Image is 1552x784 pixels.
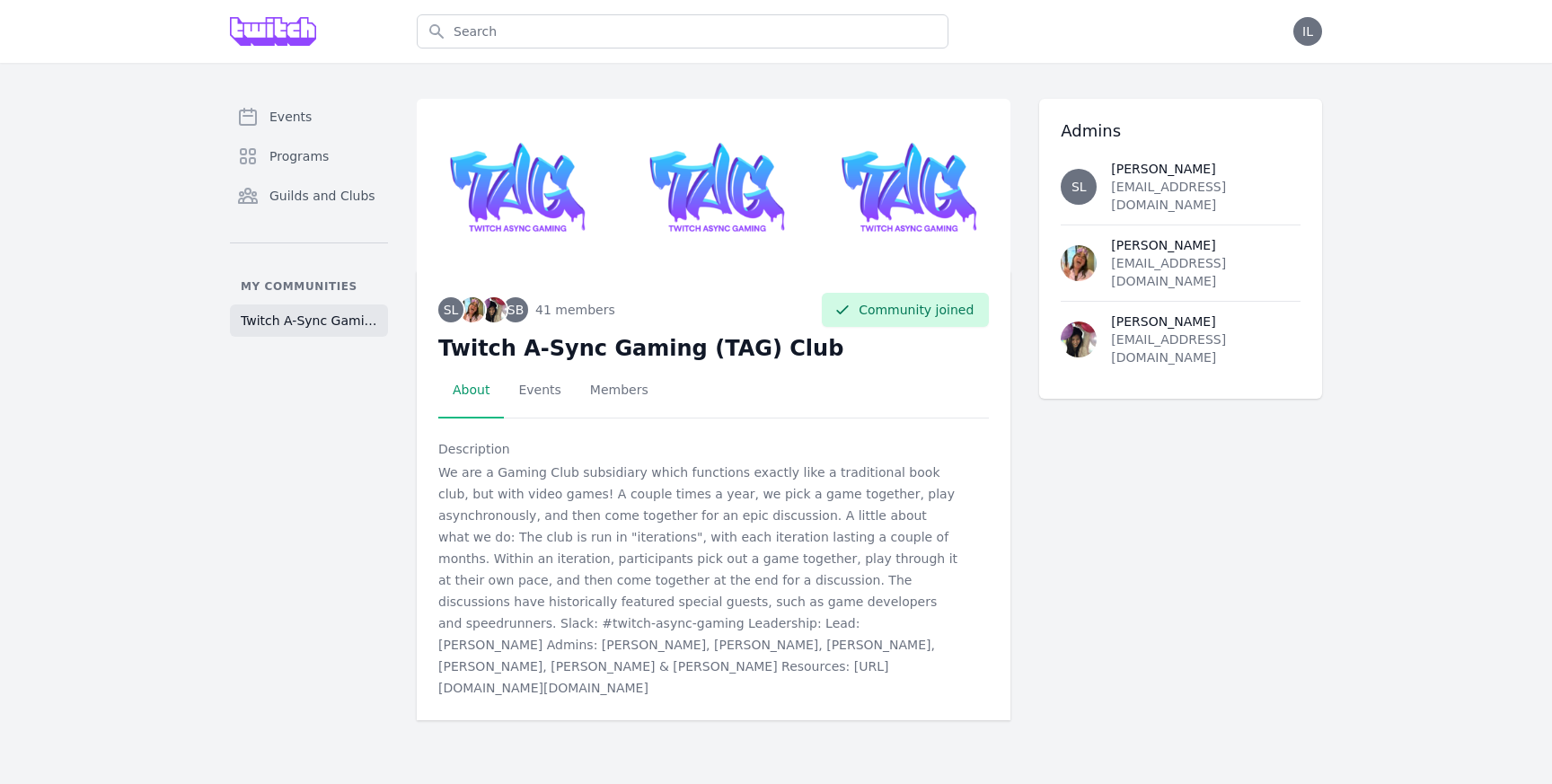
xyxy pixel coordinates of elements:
div: Description [438,440,989,458]
span: Twitch A-Sync Gaming (TAG) Club [241,312,377,330]
span: SB [507,304,525,316]
a: Members [576,363,663,418]
a: Twitch A-Sync Gaming (TAG) Club [230,304,388,337]
span: IL [1302,25,1313,38]
span: Programs [269,147,329,165]
span: SL [1071,181,1087,193]
button: IL [1293,17,1322,46]
h3: Admins [1061,120,1301,142]
span: Events [269,108,312,126]
a: Events [504,363,575,418]
div: [EMAIL_ADDRESS][DOMAIN_NAME] [1111,254,1301,290]
div: [EMAIL_ADDRESS][DOMAIN_NAME] [1111,178,1301,214]
span: SL [444,304,459,316]
p: My communities [230,279,388,294]
span: 41 members [535,301,615,319]
span: Guilds and Clubs [269,187,375,205]
input: Search [417,14,948,48]
a: About [438,363,504,418]
a: Programs [230,138,388,174]
h2: Twitch A-Sync Gaming (TAG) Club [438,334,989,363]
div: [PERSON_NAME] [1111,236,1301,254]
button: Community joined [822,293,989,327]
div: [PERSON_NAME] [1111,160,1301,178]
div: [EMAIL_ADDRESS][DOMAIN_NAME] [1111,330,1301,366]
a: Guilds and Clubs [230,178,388,214]
div: We are a Gaming Club subsidiary which functions exactly like a traditional book club, but with vi... [438,462,958,699]
nav: Sidebar [230,99,388,337]
a: Events [230,99,388,135]
div: [PERSON_NAME] [1111,313,1301,330]
img: Grove [230,17,316,46]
